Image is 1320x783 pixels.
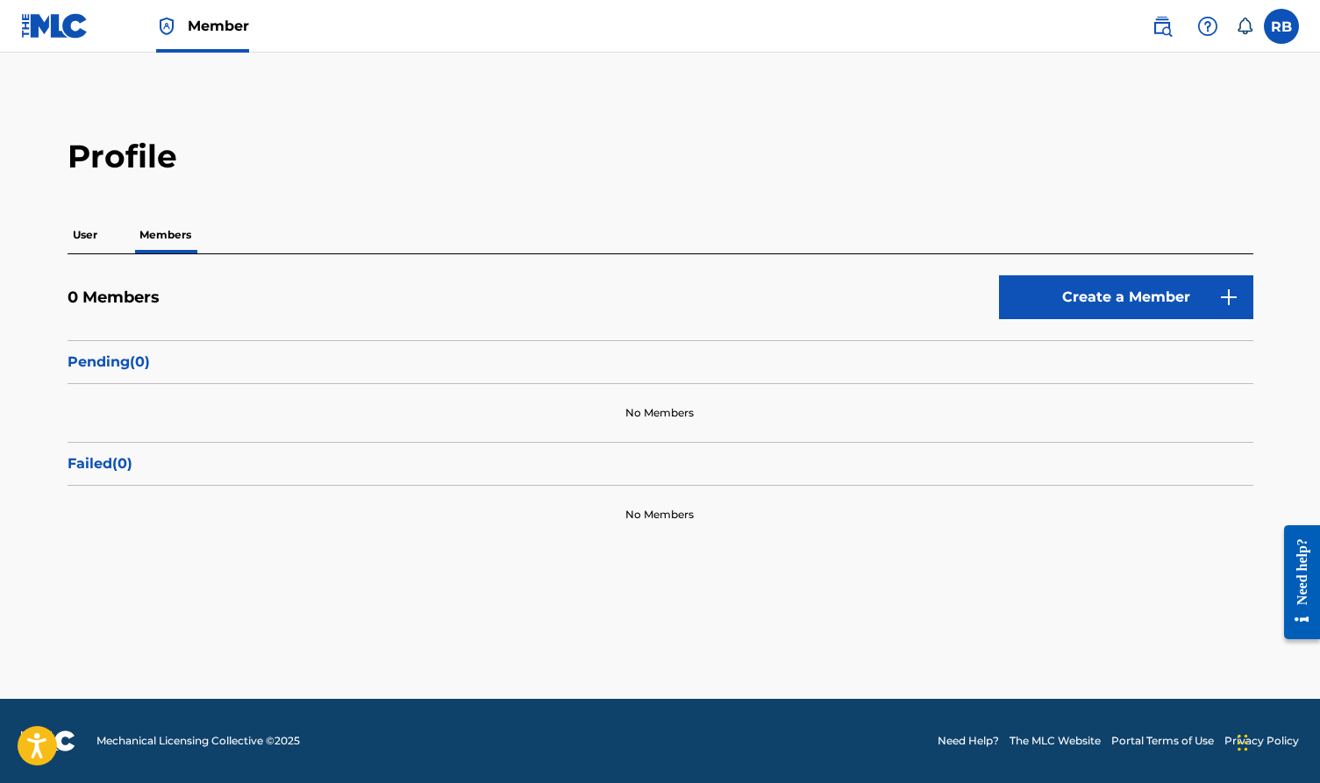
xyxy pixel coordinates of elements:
p: No Members [625,507,694,523]
div: Trageți [1238,716,1248,769]
p: Pending ( 0 ) [68,352,1253,373]
img: help [1197,16,1218,37]
a: Public Search [1145,9,1180,44]
img: logo [21,730,75,751]
h2: Profile [68,137,1253,176]
div: Widget chat [1232,699,1320,783]
div: Help [1190,9,1225,44]
span: Member [188,16,249,36]
span: Mechanical Licensing Collective © 2025 [96,733,300,749]
p: Members [134,217,196,253]
div: User Menu [1264,9,1299,44]
p: No Members [625,405,694,421]
iframe: Resource Center [1271,510,1320,655]
a: The MLC Website [1010,733,1101,749]
p: User [68,217,103,253]
img: search [1152,16,1173,37]
p: Failed ( 0 ) [68,453,1253,474]
a: Portal Terms of Use [1111,733,1214,749]
div: Notifications [1236,18,1253,35]
a: Create a Member [999,275,1253,319]
a: Need Help? [938,733,999,749]
h5: 0 Members [68,288,160,308]
iframe: Chat Widget [1232,699,1320,783]
img: Top Rightsholder [156,16,177,37]
img: MLC Logo [21,13,89,39]
a: Privacy Policy [1224,733,1299,749]
img: 9d2ae6d4665cec9f34b9.svg [1218,287,1239,308]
